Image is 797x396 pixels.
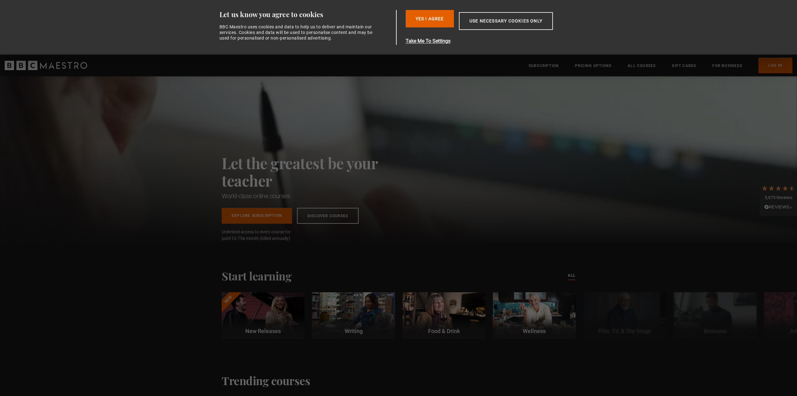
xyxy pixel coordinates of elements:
a: Explore Subscription [222,208,292,224]
nav: Primary [529,58,792,73]
img: REVIEWS.io [764,205,792,209]
span: €10.75 [229,236,243,241]
svg: BBC Maestro [5,61,87,70]
div: Let us know you agree to cookies [219,10,394,19]
div: BBC Maestro uses cookies and data to help us to deliver and maintain our services. Cookies and da... [219,24,376,41]
div: 4.7 Stars [761,185,795,192]
a: New New Releases [222,292,304,339]
div: Read All Reviews [761,204,795,211]
a: Business [674,292,757,339]
p: Food & Drink [403,327,485,335]
h2: Let the greatest be your teacher [222,154,405,189]
p: Business [674,327,757,335]
a: Gift Cards [672,63,696,69]
a: Log In [758,58,792,73]
div: 5,975 Reviews [761,195,795,201]
div: 5,975 ReviewsRead All Reviews [760,180,797,216]
button: Take Me To Settings [406,37,582,45]
p: Film, TV, & The Stage [583,327,666,335]
p: Wellness [493,327,576,335]
a: Writing [312,292,395,339]
p: Writing [312,327,395,335]
p: New Releases [222,327,304,335]
a: For business [712,63,742,69]
a: Discover Courses [297,208,359,224]
a: Subscription [529,63,559,69]
a: Film, TV, & The Stage [583,292,666,339]
h2: Start learning [222,269,291,282]
button: Use necessary cookies only [459,12,553,30]
a: Pricing Options [575,63,611,69]
button: Yes I Agree [406,10,454,27]
a: All [568,272,575,279]
a: Food & Drink [403,292,485,339]
span: Unlimited access to every course for just a month (billed annually) [222,229,306,242]
h1: World-class online courses [222,192,405,200]
a: Wellness [493,292,576,339]
a: All Courses [628,63,656,69]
